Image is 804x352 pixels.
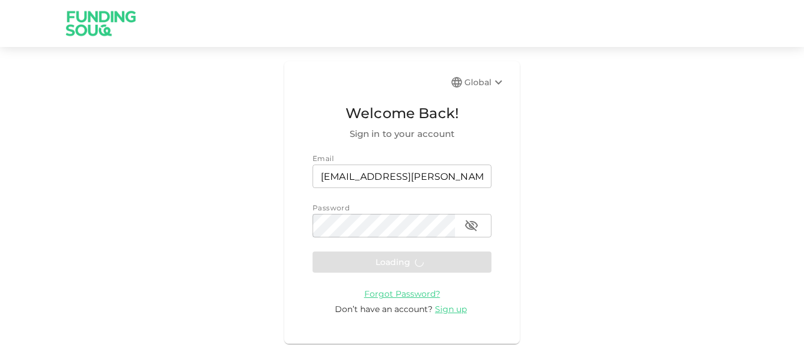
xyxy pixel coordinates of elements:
[335,304,433,314] span: Don’t have an account?
[364,289,440,299] span: Forgot Password?
[313,154,334,163] span: Email
[313,127,491,141] span: Sign in to your account
[464,75,506,89] div: Global
[313,203,350,212] span: Password
[435,304,467,314] span: Sign up
[313,214,455,237] input: password
[313,102,491,125] span: Welcome Back!
[364,288,440,299] a: Forgot Password?
[313,165,491,188] input: email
